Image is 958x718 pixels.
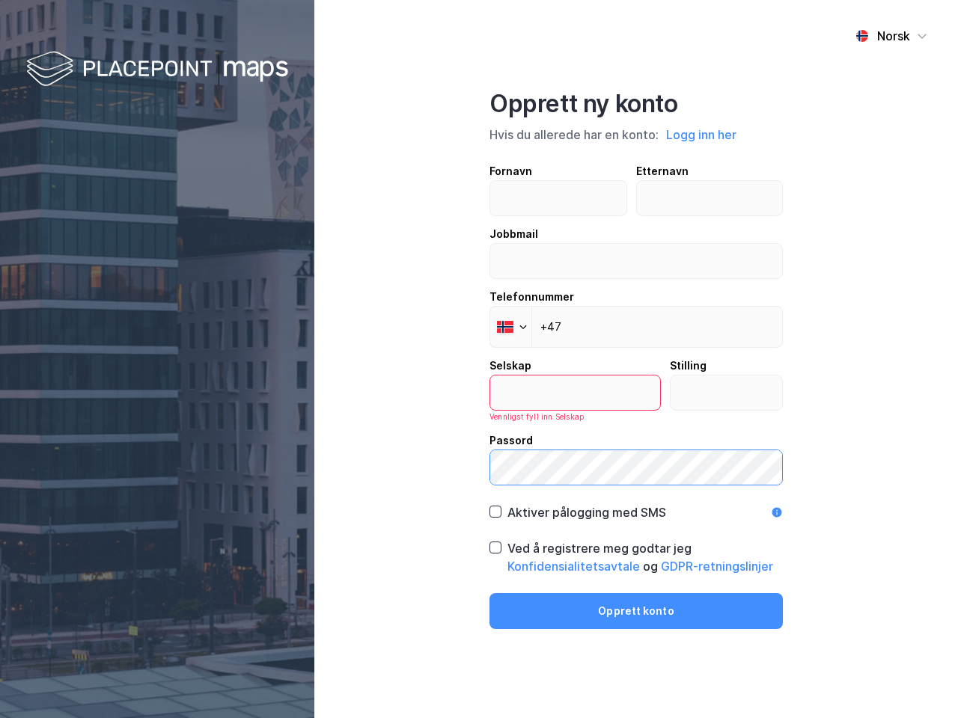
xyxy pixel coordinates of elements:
button: Logg inn her [662,125,741,144]
div: Passord [489,432,783,449]
div: Fornavn [489,162,627,180]
div: Ved å registrere meg godtar jeg og [507,539,783,575]
div: Telefonnummer [489,288,783,306]
div: Stilling [670,357,783,375]
div: Hvis du allerede har en konto: [489,125,783,144]
div: Selskap [489,357,661,375]
div: Etternavn [636,162,784,180]
div: Norsk [877,27,910,45]
button: Opprett konto [489,593,783,629]
div: Jobbmail [489,225,783,243]
div: Vennligst fyll inn Selskap [489,411,661,423]
div: Opprett ny konto [489,89,783,119]
div: Norway: + 47 [490,307,531,347]
img: logo-white.f07954bde2210d2a523dddb988cd2aa7.svg [26,48,288,92]
div: Aktiver pålogging med SMS [507,503,666,521]
input: Telefonnummer [489,306,783,348]
iframe: Chat Widget [883,646,958,718]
